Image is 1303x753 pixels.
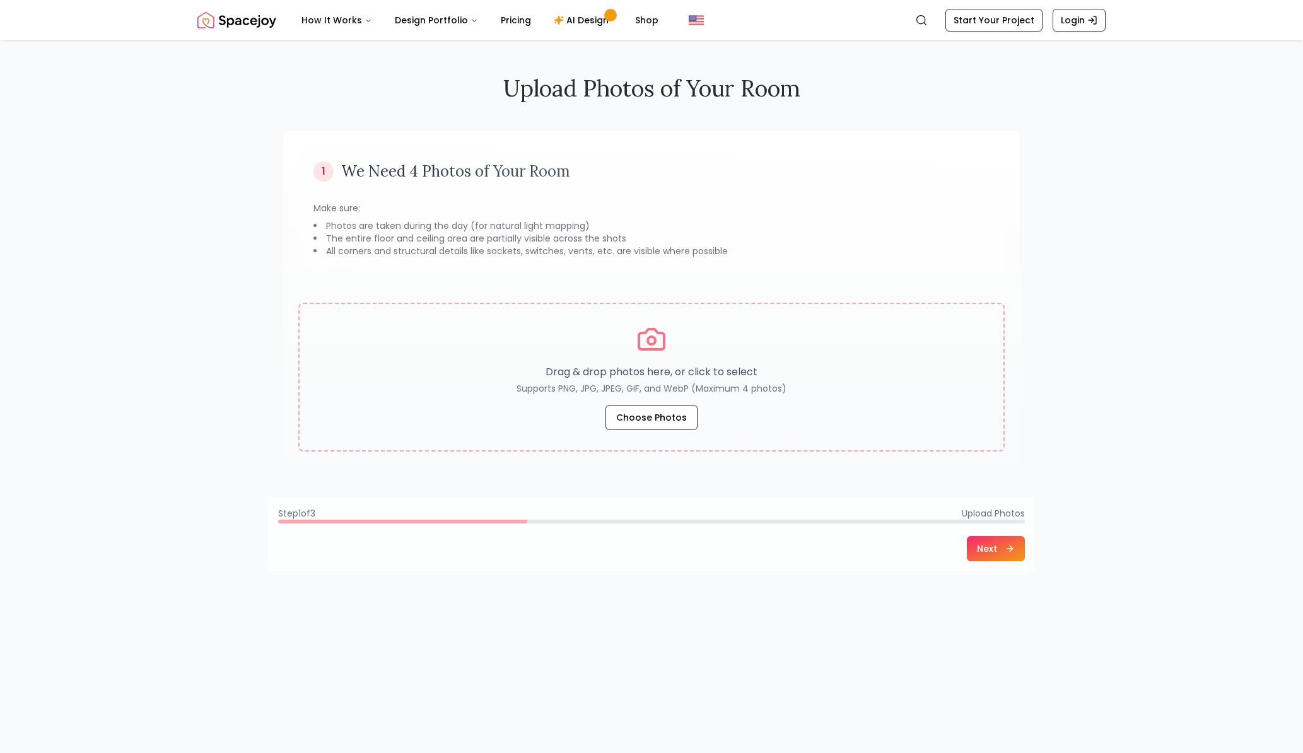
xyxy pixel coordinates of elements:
[605,405,698,430] button: Choose Photos
[313,161,334,182] div: 1
[341,161,570,182] h3: We Need 4 Photos of Your Room
[962,507,1025,520] span: Upload Photos
[313,202,990,214] p: Make sure:
[313,232,990,245] li: The entire floor and ceiling area are partially visible across the shots
[197,8,276,33] a: Spacejoy
[291,8,382,33] button: How It Works
[517,382,786,395] p: Supports PNG, JPG, JPEG, GIF, and WebP (Maximum 4 photos)
[283,76,1020,101] h2: Upload Photos of Your Room
[517,365,786,380] p: Drag & drop photos here, or click to select
[689,13,704,28] img: United States
[1053,9,1106,32] a: Login
[291,8,669,33] nav: Main
[967,536,1025,561] button: Next
[197,8,276,33] img: Spacejoy Logo
[313,219,990,232] li: Photos are taken during the day (for natural light mapping)
[625,8,669,33] a: Shop
[313,245,990,257] li: All corners and structural details like sockets, switches, vents, etc. are visible where possible
[491,8,541,33] a: Pricing
[544,8,622,33] a: AI Design
[385,8,488,33] button: Design Portfolio
[945,9,1043,32] a: Start Your Project
[278,507,315,520] span: Step 1 of 3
